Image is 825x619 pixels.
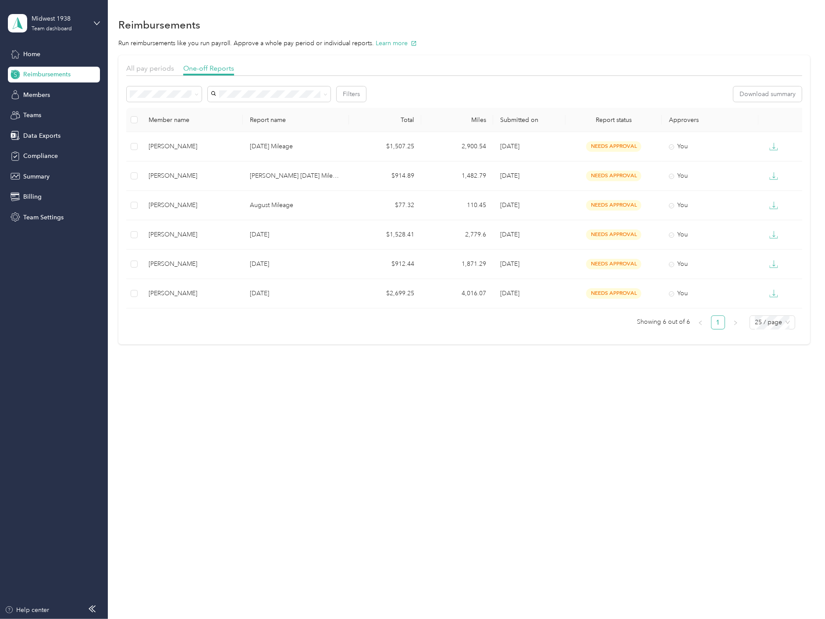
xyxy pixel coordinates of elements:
[729,315,743,329] button: right
[500,201,519,209] span: [DATE]
[586,171,641,181] span: needs approval
[662,108,758,132] th: Approvers
[349,220,421,250] td: $1,528.41
[349,279,421,308] td: $2,699.25
[356,116,414,124] div: Total
[711,316,725,329] a: 1
[23,50,40,59] span: Home
[250,200,342,210] p: August Mileage
[349,161,421,191] td: $914.89
[586,200,641,210] span: needs approval
[23,192,42,201] span: Billing
[149,142,236,151] div: [PERSON_NAME]
[349,132,421,161] td: $1,507.25
[23,111,41,120] span: Teams
[493,108,565,132] th: Submitted on
[243,108,349,132] th: Report name
[32,14,86,23] div: Midwest 1938
[500,260,519,268] span: [DATE]
[586,229,641,240] span: needs approval
[421,250,494,279] td: 1,871.29
[250,230,342,240] p: [DATE]
[428,116,487,124] div: Miles
[250,259,342,269] p: [DATE]
[149,171,236,181] div: [PERSON_NAME]
[733,320,738,326] span: right
[669,230,751,240] div: You
[149,116,236,124] div: Member name
[250,142,342,151] p: [DATE] Mileage
[693,315,708,329] button: left
[23,151,58,161] span: Compliance
[421,220,494,250] td: 2,779.6
[669,289,751,298] div: You
[250,171,342,181] p: [PERSON_NAME] [DATE] Mileage
[250,289,342,298] p: [DATE]
[149,289,236,298] div: [PERSON_NAME]
[733,86,802,102] button: Download summary
[421,161,494,191] td: 1,482.79
[118,20,200,29] h1: Reimbursements
[698,320,703,326] span: left
[23,90,50,100] span: Members
[755,316,790,329] span: 25 / page
[500,143,519,150] span: [DATE]
[669,259,751,269] div: You
[183,64,234,72] span: One-off Reports
[142,108,243,132] th: Member name
[23,172,50,181] span: Summary
[500,172,519,179] span: [DATE]
[421,279,494,308] td: 4,016.07
[586,288,641,298] span: needs approval
[586,259,641,269] span: needs approval
[500,231,519,238] span: [DATE]
[750,315,795,329] div: Page Size
[669,142,751,151] div: You
[5,605,50,615] button: Help center
[23,70,71,79] span: Reimbursements
[500,290,519,297] span: [DATE]
[376,39,417,48] button: Learn more
[32,26,72,32] div: Team dashboard
[586,141,641,151] span: needs approval
[573,116,655,124] span: Report status
[126,64,174,72] span: All pay periods
[669,171,751,181] div: You
[118,39,810,48] p: Run reimbursements like you run payroll. Approve a whole pay period or individual reports.
[711,315,725,329] li: 1
[669,200,751,210] div: You
[349,250,421,279] td: $912.44
[337,86,366,102] button: Filters
[729,315,743,329] li: Next Page
[149,200,236,210] div: [PERSON_NAME]
[421,132,494,161] td: 2,900.54
[693,315,708,329] li: Previous Page
[149,259,236,269] div: [PERSON_NAME]
[149,230,236,240] div: [PERSON_NAME]
[421,191,494,220] td: 110.45
[776,570,825,619] iframe: Everlance-gr Chat Button Frame
[637,315,690,329] span: Showing 6 out of 6
[349,191,421,220] td: $77.32
[23,131,60,140] span: Data Exports
[23,213,64,222] span: Team Settings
